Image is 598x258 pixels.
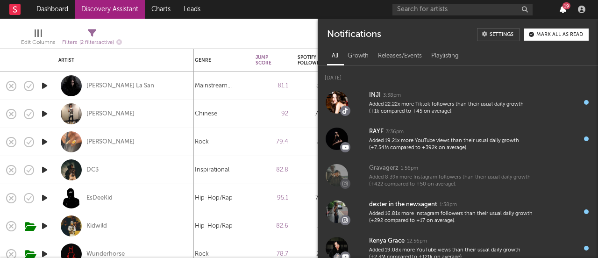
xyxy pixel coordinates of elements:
div: All [327,48,343,64]
div: 92 [256,108,288,120]
div: 82.8 [256,165,288,176]
div: INJI [369,90,381,101]
div: Filters(2 filters active) [62,25,122,52]
a: dexter in the newsagent1:38pmAdded 16.81x more Instagram followers than their usual daily growth ... [318,193,598,230]
div: Added 16.81x more Instagram followers than their usual daily growth (+292 compared to +17 on aver... [369,210,534,225]
div: RAYE [369,126,384,137]
div: Inspirational [195,165,229,176]
div: 12:56pm [407,238,427,245]
div: Notifications [327,28,381,41]
div: Chinese [195,108,217,120]
a: INJI3:38pmAdded 22.22x more Tiktok followers than their usual daily growth (+1k compared to +45 o... [318,84,598,121]
div: 78.7k [298,193,330,204]
div: 384k [298,80,330,92]
a: DC3 [86,166,99,174]
div: Growth [343,48,373,64]
div: [DATE] [318,66,598,84]
div: Hip-Hop/Rap [195,193,233,204]
div: Edit Columns [21,37,55,48]
div: Genre [195,57,242,63]
div: Spotify Followers [298,55,326,66]
a: Settings [477,28,520,41]
a: RAYE3:36pmAdded 19.21x more YouTube views than their usual daily growth (+7.54M compared to +392k... [318,121,598,157]
button: Mark all as read [524,29,589,41]
a: [PERSON_NAME] [86,138,135,146]
div: 115k [298,165,330,176]
div: 79.4 [256,136,288,148]
div: 1:38pm [440,201,457,208]
div: Added 8.39x more Instagram followers than their usual daily growth (+422 compared to +50 on avera... [369,174,534,188]
div: 95.1 [256,193,288,204]
span: ( 2 filters active) [79,40,114,45]
div: Gravagerz [369,163,399,174]
a: [PERSON_NAME] La San [86,82,154,90]
div: 79.4k [298,108,330,120]
div: Artist [58,57,185,63]
div: Mainstream Electronic [195,80,246,92]
div: Filters [62,37,122,49]
div: Added 22.22x more Tiktok followers than their usual daily growth (+1k compared to +45 on average). [369,101,534,115]
div: Added 19.21x more YouTube views than their usual daily growth (+7.54M compared to +392k on average). [369,137,534,152]
div: 1:56pm [401,165,418,172]
div: 3:38pm [383,92,401,99]
a: Kidwild [86,222,107,230]
div: 156k [298,221,330,232]
div: Kenya Grace [369,236,405,247]
div: Hip-Hop/Rap [195,221,233,232]
input: Search for artists [392,4,533,15]
div: 81.1 [256,80,288,92]
div: Rock [195,136,209,148]
div: Jump Score [256,55,274,66]
div: 82.6 [256,221,288,232]
div: 19 [562,2,570,9]
div: Edit Columns [21,25,55,52]
button: 19 [560,6,566,13]
a: EsDeeKid [86,194,113,202]
a: Gravagerz1:56pmAdded 8.39x more Instagram followers than their usual daily growth (+422 compared ... [318,157,598,193]
div: Playlisting [427,48,463,64]
div: Releases/Events [373,48,427,64]
div: Mark all as read [536,32,583,37]
div: dexter in the newsagent [369,199,437,210]
div: 3:36pm [386,129,404,136]
a: [PERSON_NAME] [86,110,135,118]
div: Settings [490,32,513,37]
div: 397k [298,136,330,148]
